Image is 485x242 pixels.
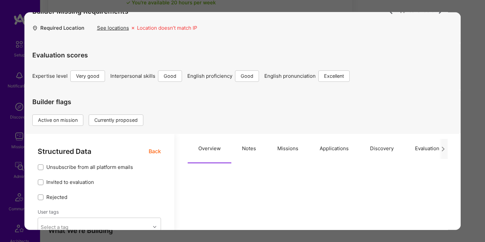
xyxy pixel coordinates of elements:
span: Unsubscribe from all platform emails [46,164,133,171]
div: Active on mission [32,114,83,126]
span: Invited to evaluation [46,179,94,186]
div: Select a tag [40,223,68,230]
div: Good [158,70,182,82]
span: English pronunciation [264,72,316,79]
div: See locations [97,24,129,31]
label: User tags [38,209,59,215]
span: Interpersonal skills [110,72,155,79]
i: icon Location [32,24,38,32]
span: Structured Data [38,147,91,156]
span: English proficiency [187,72,232,79]
i: icon Chevron [153,225,156,229]
button: Applications [309,134,359,163]
span: Rejected [46,194,67,201]
div: Location doesn’t match IP [137,24,197,35]
h4: Evaluation scores [32,51,453,59]
button: Evaluation [404,134,450,163]
span: Expertise level [32,72,68,79]
i: icon ArrowRight [387,6,394,14]
div: Good [235,70,259,82]
div: Required Location [40,24,97,35]
div: Excellent [318,70,350,82]
button: Overview [188,134,231,163]
h4: Builder flags [32,98,149,106]
button: Missions [267,134,309,163]
i: icon Missing [132,24,134,32]
div: Very good [70,70,105,82]
span: Back [149,147,161,156]
i: icon Next [441,146,446,151]
div: Currently proposed [89,114,143,126]
div: modal [24,12,461,230]
button: Discovery [359,134,404,163]
button: Notes [231,134,267,163]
